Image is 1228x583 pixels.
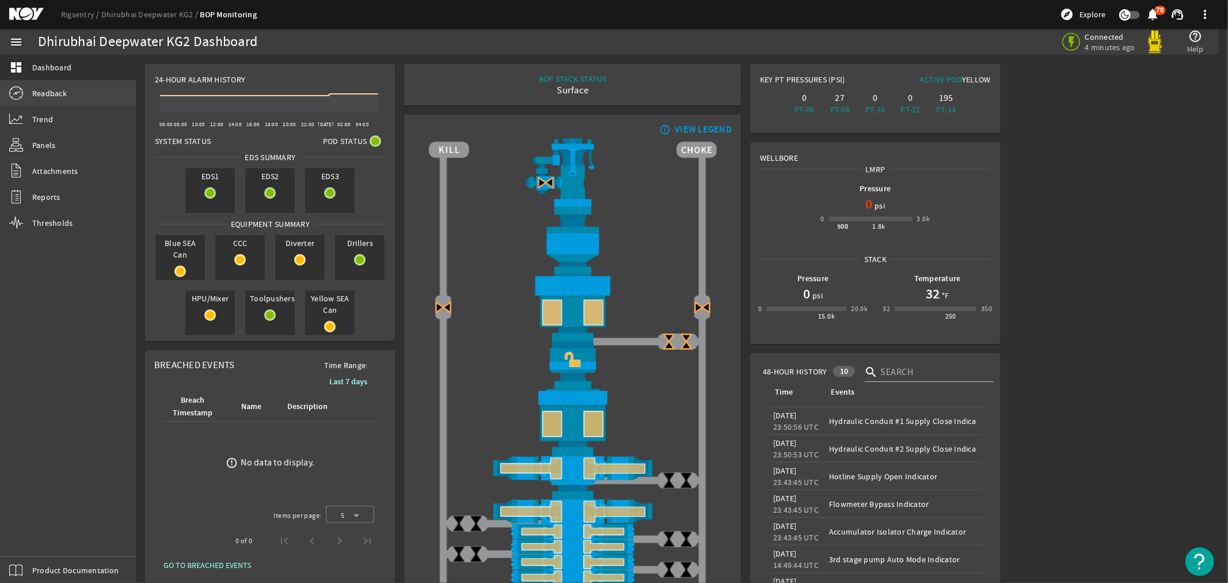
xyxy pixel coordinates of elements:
span: psi [872,200,885,211]
img: PipeRamOpenBlock.png [429,554,717,570]
text: 06:00 [159,121,173,128]
div: No data to display. [241,457,314,468]
h1: 0 [803,285,810,303]
div: 0 [895,92,926,104]
div: 3.0k [917,213,930,225]
span: Time Range: [315,359,377,371]
div: 0 [820,213,824,225]
span: Dashboard [32,62,71,73]
legacy-datetime-component: [DATE] [773,521,797,531]
span: Yellow [962,74,991,85]
div: PT-06 [789,104,820,115]
span: Reports [32,191,60,203]
span: Help [1187,43,1204,55]
span: 48-Hour History [763,366,827,377]
div: Flowmeter Bypass Indicator [829,498,977,510]
mat-icon: help_outline [1189,29,1203,43]
div: 32 [883,303,890,315]
span: Equipment Summary [227,218,314,230]
legacy-datetime-component: [DATE] [773,548,797,559]
mat-icon: explore [1060,7,1074,21]
span: Panels [32,139,56,151]
div: Name [241,400,261,413]
span: HPU/Mixer [185,290,235,306]
div: Hydraulic Conduit #2 Supply Close Indica [829,443,977,455]
div: Events [831,386,854,399]
div: VIEW LEGEND [675,124,732,135]
img: BopBodyShearBottom.png [429,480,717,499]
span: 4 minutes ago [1085,42,1135,52]
legacy-datetime-component: 23:50:56 UTC [773,422,819,432]
img: ShearRamOpenBlock.png [429,499,717,524]
mat-icon: menu [9,35,23,49]
span: Pod Status [323,135,367,147]
div: Description [286,400,338,413]
legacy-datetime-component: [DATE] [773,410,797,421]
span: EDS3 [305,168,355,184]
button: Open Resource Center [1185,547,1214,576]
b: Pressure [797,273,828,284]
span: CCC [215,235,265,251]
img: ValveClose.png [467,546,485,563]
span: Explore [1079,9,1105,20]
button: more_vert [1191,1,1219,28]
legacy-datetime-component: [DATE] [773,493,797,503]
b: Pressure [860,183,891,194]
div: Description [287,400,328,413]
div: 10 [833,366,856,377]
text: 16:00 [246,121,260,128]
button: 78 [1147,9,1159,21]
div: Time [773,386,815,399]
span: 24-Hour Alarm History [155,74,245,85]
img: LowerAnnularOpenBlock.png [429,389,717,455]
div: PT-08 [824,104,855,115]
b: Temperature [914,273,961,284]
legacy-datetime-component: 23:43:45 UTC [773,505,819,515]
div: Dhirubhai Deepwater KG2 Dashboard [38,36,257,48]
mat-icon: error_outline [226,457,238,469]
div: 500 [837,221,848,232]
div: Breach Timestamp [168,394,226,419]
span: Attachments [32,165,78,177]
span: EDS SUMMARY [241,152,299,163]
span: EDS2 [245,168,295,184]
button: Explore [1055,5,1110,24]
span: Stack [860,253,891,265]
img: ValveClose.png [678,561,695,578]
span: Toolpushers [245,290,295,306]
text: 22:00 [301,121,314,128]
text: 18:00 [265,121,278,128]
span: Diverter [275,235,325,251]
img: RiserAdapter.png [429,138,717,207]
legacy-datetime-component: [DATE] [773,438,797,448]
mat-icon: notifications [1146,7,1160,21]
span: System Status [155,135,211,147]
div: Hydraulic Conduit #1 Supply Close Indica [829,415,977,427]
img: ValveClose.png [450,515,467,532]
div: Key PT Pressures (PSI) [760,74,875,90]
div: 3rd stage pump Auto Mode Indicator [829,554,977,565]
text: 02:00 [337,121,351,128]
text: 14:00 [229,121,242,128]
span: Trend [32,113,53,125]
text: 10:00 [192,121,206,128]
div: Breach Timestamp [170,394,215,419]
span: Active Pod [920,74,963,85]
mat-icon: info_outline [657,125,671,134]
img: ShearRamOpenBlock.png [429,456,717,480]
a: Dhirubhai Deepwater KG2 [101,9,200,20]
img: ValveClose.png [660,561,678,578]
img: ValveClose.png [660,531,678,548]
div: 20.0k [851,303,868,315]
b: Last 7 days [329,376,367,387]
div: Surface [539,85,607,96]
text: 08:00 [174,121,187,128]
div: 0 [860,92,891,104]
img: ValveClose.png [678,531,695,548]
span: GO TO BREACHED EVENTS [164,559,251,571]
div: 1.8k [872,221,885,232]
div: 0 [789,92,820,104]
img: ValveClose.png [660,472,678,489]
span: Thresholds [32,217,73,229]
div: Hotline Supply Open Indicator [829,471,977,482]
